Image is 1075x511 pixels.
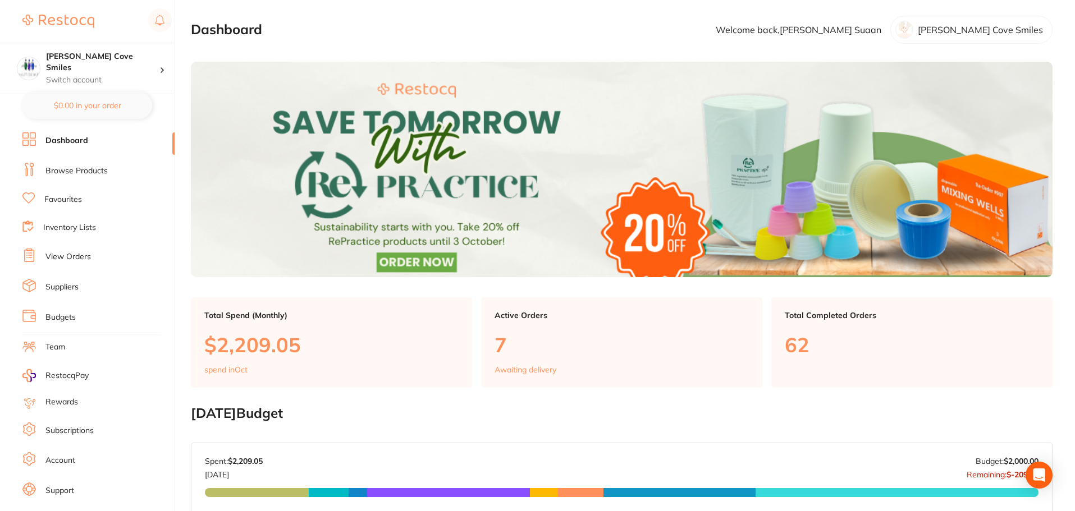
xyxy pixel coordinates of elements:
p: [PERSON_NAME] Cove Smiles [918,25,1043,35]
strong: $2,000.00 [1004,456,1039,466]
p: Remaining: [967,466,1039,479]
p: [DATE] [205,466,263,479]
a: Account [45,455,75,466]
a: Restocq Logo [22,8,94,34]
strong: $-209.05 [1007,469,1039,480]
button: $0.00 in your order [22,92,152,119]
img: Restocq Logo [22,15,94,28]
img: Hallett Cove Smiles [17,57,40,80]
p: Total Spend (Monthly) [204,311,459,320]
p: 62 [785,333,1039,356]
a: Suppliers [45,282,79,293]
a: Total Completed Orders62 [771,297,1053,388]
p: spend in Oct [204,365,248,374]
a: Team [45,342,65,353]
p: Budget: [976,457,1039,466]
a: Browse Products [45,165,108,177]
a: RestocqPay [22,369,89,382]
p: Total Completed Orders [785,311,1039,320]
a: Budgets [45,312,76,323]
a: Total Spend (Monthly)$2,209.05spend inOct [191,297,472,388]
h4: Hallett Cove Smiles [46,51,159,73]
a: Rewards [45,397,78,408]
a: Active Orders7Awaiting delivery [481,297,762,388]
div: Open Intercom Messenger [1026,462,1053,489]
p: Spent: [205,457,263,466]
p: 7 [495,333,749,356]
a: Dashboard [45,135,88,146]
p: Switch account [46,75,159,86]
a: Favourites [44,194,82,205]
h2: Dashboard [191,22,262,38]
img: RestocqPay [22,369,36,382]
a: View Orders [45,251,91,263]
p: $2,209.05 [204,333,459,356]
span: RestocqPay [45,370,89,381]
p: Active Orders [495,311,749,320]
a: Support [45,485,74,496]
img: Dashboard [191,62,1053,277]
p: Welcome back, [PERSON_NAME] Suaan [716,25,881,35]
a: Inventory Lists [43,222,96,233]
h2: [DATE] Budget [191,406,1053,421]
p: Awaiting delivery [495,365,556,374]
a: Subscriptions [45,425,94,436]
strong: $2,209.05 [228,456,263,466]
